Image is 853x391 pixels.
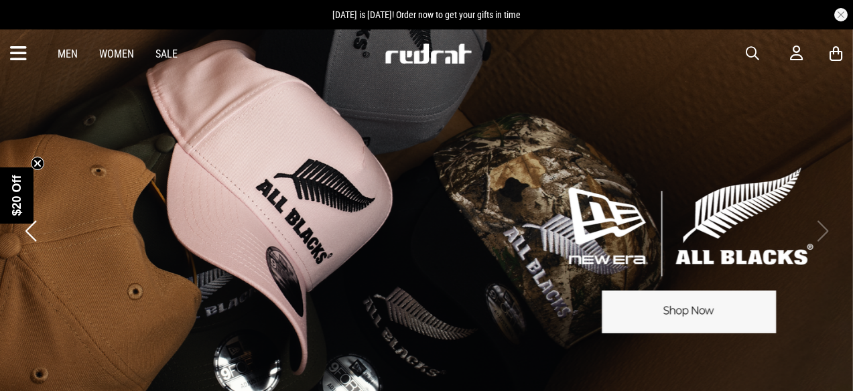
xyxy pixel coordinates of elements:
[332,9,521,20] span: [DATE] is [DATE]! Order now to get your gifts in time
[155,48,178,60] a: Sale
[10,175,23,216] span: $20 Off
[11,5,51,46] button: Open LiveChat chat widget
[813,216,832,246] button: Next slide
[21,216,40,246] button: Previous slide
[58,48,78,60] a: Men
[99,48,134,60] a: Women
[384,44,472,64] img: Redrat logo
[31,157,44,170] button: Close teaser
